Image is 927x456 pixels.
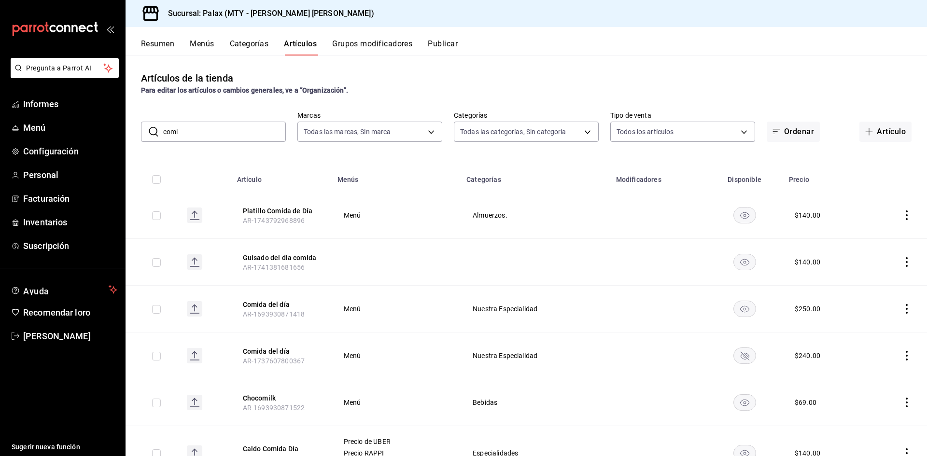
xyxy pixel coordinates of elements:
button: editar-ubicación-del-producto [243,205,320,216]
font: AR-1693930871522 [243,404,305,412]
font: [PERSON_NAME] [23,331,91,341]
font: AR-1741381681656 [243,263,305,271]
font: Para editar los artículos o cambios generales, ve a “Organización”. [141,86,348,94]
button: disponibilidad-producto [733,394,756,411]
font: Modificadores [616,176,661,184]
font: Ayuda [23,286,49,296]
font: Sucursal: Palax (MTY - [PERSON_NAME] [PERSON_NAME]) [168,9,374,18]
button: editar-ubicación-del-producto [243,443,320,454]
font: Personal [23,170,58,180]
font: AR-1737607800367 [243,357,305,365]
font: 140.00 [799,211,820,219]
button: Ordenar [767,122,820,142]
font: Artículos [284,39,317,48]
font: Artículo [877,127,906,136]
font: Chocomilk [243,394,276,402]
button: disponibilidad-producto [733,347,756,364]
button: Artículo [859,122,912,142]
font: Comida del día [243,347,290,355]
font: $ [795,258,799,266]
font: Menús [337,176,359,184]
font: Todos los artículos [617,128,674,136]
button: editar-ubicación-del-producto [243,252,320,263]
font: Menú [344,305,361,313]
button: editar-ubicación-del-producto [243,299,320,309]
font: Categorías [454,111,487,119]
font: Grupos modificadores [332,39,412,48]
font: Menús [190,39,214,48]
button: comportamiento [902,351,912,360]
button: comportamiento [902,257,912,267]
a: Pregunta a Parrot AI [7,70,119,80]
font: $ [795,211,799,219]
font: Menú [344,211,361,219]
font: 240.00 [799,352,820,359]
font: Inventarios [23,217,67,227]
font: Menú [23,123,46,133]
button: disponibilidad-producto [733,254,756,270]
font: 69.00 [799,399,816,406]
font: $ [795,399,799,406]
button: Pregunta a Parrot AI [11,58,119,78]
font: AR-1743792968896 [243,217,305,224]
font: Resumen [141,39,174,48]
font: AR-1693930871418 [243,310,305,318]
font: Tipo de venta [610,111,651,119]
font: Recomendar loro [23,307,90,318]
font: Comida del día [243,301,290,308]
font: Nuestra Especialidad [473,352,537,359]
font: Bebidas [473,399,497,406]
button: comportamiento [902,304,912,314]
button: editar-ubicación-del-producto [243,392,320,403]
font: Todas las marcas, Sin marca [304,128,391,136]
font: $ [795,305,799,313]
button: comportamiento [902,398,912,407]
input: Buscar artículo [163,122,286,141]
font: Artículo [237,176,262,184]
font: Caldo Comida Día [243,445,298,453]
font: 140.00 [799,258,820,266]
div: pestañas de navegación [141,39,927,55]
font: 250.00 [799,305,820,313]
button: editar-ubicación-del-producto [243,345,320,356]
font: Pregunta a Parrot AI [26,64,92,72]
font: Menú [344,399,361,406]
font: Disponible [728,176,761,184]
font: Menú [344,352,361,359]
font: Nuestra Especialidad [473,305,537,313]
button: disponibilidad-producto [733,301,756,317]
font: Todas las categorías, Sin categoría [460,128,566,136]
font: Guisado del dia comida [243,254,316,262]
button: comportamiento [902,210,912,220]
font: Precio de UBER [344,438,391,445]
font: Categorías [230,39,269,48]
font: Facturación [23,193,70,204]
font: Sugerir nueva función [12,443,80,451]
button: disponibilidad-producto [733,207,756,223]
font: Informes [23,99,58,109]
font: $ [795,352,799,359]
button: abrir_cajón_menú [106,25,114,33]
font: Publicar [428,39,458,48]
font: Configuración [23,146,79,156]
font: Marcas [297,111,321,119]
font: Almuerzos. [473,211,507,219]
font: Precio [789,176,809,184]
font: Artículos de la tienda [141,72,233,84]
font: Categorías [466,176,501,184]
font: Suscripción [23,241,69,251]
font: Platillo Comida de Día [243,207,312,215]
font: Ordenar [784,127,814,136]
